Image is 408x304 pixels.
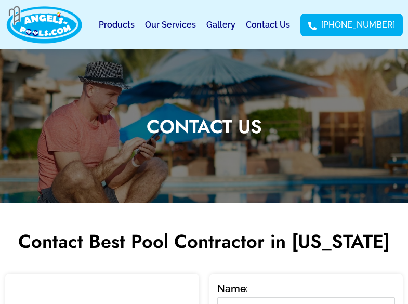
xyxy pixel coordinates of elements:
[319,19,395,31] span: [PHONE_NUMBER]
[99,13,135,37] a: Products
[246,13,290,37] a: Contact Us
[145,13,196,37] a: Our Services
[308,19,395,31] a: [PHONE_NUMBER]
[147,117,262,136] h1: Contact Us
[217,282,248,296] span: Name:
[5,229,403,253] h2: Contact Best Pool Contractor in [US_STATE]
[99,13,290,37] nav: Menu
[206,13,235,37] a: Gallery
